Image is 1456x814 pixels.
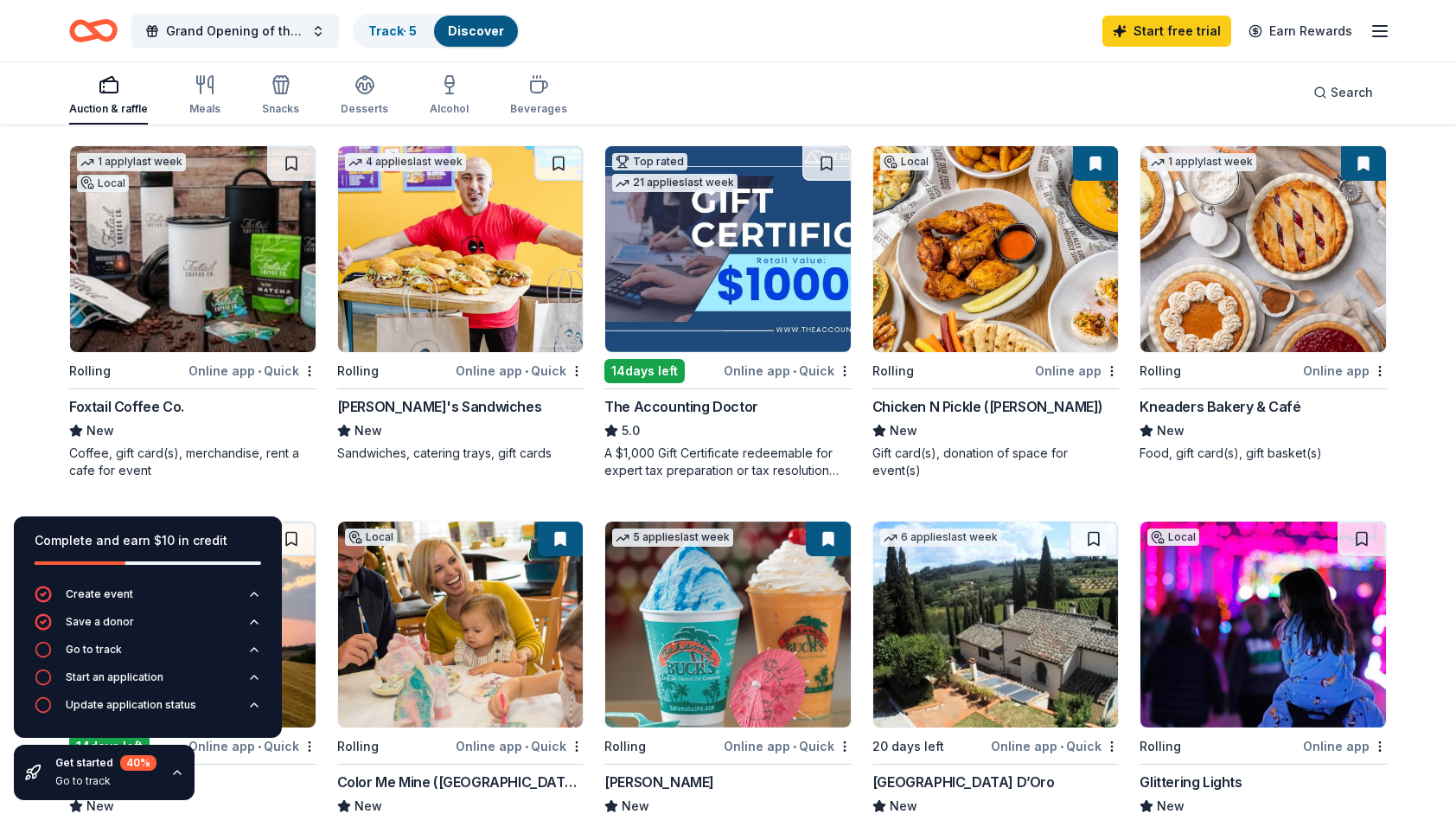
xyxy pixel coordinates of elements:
[430,67,469,125] button: Alcohol
[337,396,542,417] div: [PERSON_NAME]'s Sandwiches
[605,522,851,727] img: Image for Bahama Buck's
[604,772,714,792] div: [PERSON_NAME]
[604,359,685,383] div: 14 days left
[66,670,163,684] div: Start an application
[872,445,1120,479] div: Gift card(s), donation of space for event(s)
[337,361,379,381] div: Rolling
[189,67,220,125] button: Meals
[262,102,299,116] div: Snacks
[1238,16,1363,47] a: Earn Rewards
[66,587,133,601] div: Create event
[1060,740,1063,753] span: •
[338,146,584,352] img: Image for Ike's Sandwiches
[612,529,733,547] div: 5 applies last week
[872,396,1103,417] div: Chicken N Pickle ([PERSON_NAME])
[69,145,316,479] a: Image for Foxtail Coffee Co.1 applylast weekLocalRollingOnline app•QuickFoxtail Coffee Co.NewCoff...
[70,146,316,352] img: Image for Foxtail Coffee Co.
[1102,16,1231,47] a: Start free trial
[337,736,379,757] div: Rolling
[120,755,156,771] div: 40 %
[525,740,528,753] span: •
[1140,145,1387,462] a: Image for Kneaders Bakery & Café1 applylast weekRollingOnline appKneaders Bakery & CaféNewFood, g...
[345,529,397,546] div: Local
[1303,735,1387,757] div: Online app
[604,445,852,479] div: A $1,000 Gift Certificate redeemable for expert tax preparation or tax resolution services—recipi...
[872,361,914,381] div: Rolling
[1140,522,1386,727] img: Image for Glittering Lights
[35,641,261,669] button: Go to track
[35,696,261,724] button: Update application status
[66,698,196,712] div: Update application status
[1147,529,1199,546] div: Local
[69,396,184,417] div: Foxtail Coffee Co.
[55,755,156,771] div: Get started
[872,145,1120,479] a: Image for Chicken N Pickle (Henderson)LocalRollingOnline appChicken N Pickle ([PERSON_NAME])NewGi...
[69,445,316,479] div: Coffee, gift card(s), merchandise, rent a cafe for event
[1140,445,1387,462] div: Food, gift card(s), gift basket(s)
[604,736,646,757] div: Rolling
[345,153,466,171] div: 4 applies last week
[1140,361,1181,381] div: Rolling
[622,420,640,441] span: 5.0
[1157,420,1185,441] span: New
[872,772,1055,792] div: [GEOGRAPHIC_DATA] D’Oro
[69,10,118,51] a: Home
[880,153,932,170] div: Local
[793,364,796,378] span: •
[872,736,944,757] div: 20 days left
[55,774,156,788] div: Go to track
[35,530,261,551] div: Complete and earn $10 in credit
[337,772,584,792] div: Color Me Mine ([GEOGRAPHIC_DATA])
[1331,82,1373,103] span: Search
[188,360,316,381] div: Online app Quick
[86,420,114,441] span: New
[1140,736,1181,757] div: Rolling
[1140,146,1386,352] img: Image for Kneaders Bakery & Café
[430,102,469,116] div: Alcohol
[69,361,111,381] div: Rolling
[612,153,687,170] div: Top rated
[258,364,261,378] span: •
[337,445,584,462] div: Sandwiches, catering trays, gift cards
[448,23,504,38] a: Discover
[456,735,584,757] div: Online app Quick
[604,145,852,479] a: Image for The Accounting DoctorTop rated21 applieslast week14days leftOnline app•QuickThe Account...
[604,396,758,417] div: The Accounting Doctor
[1140,772,1242,792] div: Glittering Lights
[525,364,528,378] span: •
[368,23,417,38] a: Track· 5
[189,102,220,116] div: Meals
[69,67,148,125] button: Auction & raffle
[341,67,388,125] button: Desserts
[341,102,388,116] div: Desserts
[793,740,796,753] span: •
[66,643,122,657] div: Go to track
[1303,360,1387,381] div: Online app
[262,67,299,125] button: Snacks
[354,420,382,441] span: New
[166,21,304,42] span: Grand Opening of the Credit One Bank Family Navigation Center
[510,102,567,116] div: Beverages
[1035,360,1119,381] div: Online app
[880,529,1001,547] div: 6 applies last week
[337,145,584,462] a: Image for Ike's Sandwiches4 applieslast weekRollingOnline app•Quick[PERSON_NAME]'s SandwichesNewS...
[35,586,261,613] button: Create event
[873,522,1119,727] img: Image for Villa Sogni D’Oro
[338,522,584,727] img: Image for Color Me Mine (Las Vegas)
[353,14,520,48] button: Track· 5Discover
[456,360,584,381] div: Online app Quick
[69,102,148,116] div: Auction & raffle
[131,14,339,48] button: Grand Opening of the Credit One Bank Family Navigation Center
[991,735,1119,757] div: Online app Quick
[1300,75,1387,110] button: Search
[35,613,261,641] button: Save a donor
[77,153,186,171] div: 1 apply last week
[724,735,852,757] div: Online app Quick
[35,669,261,696] button: Start an application
[724,360,852,381] div: Online app Quick
[612,174,738,192] div: 21 applies last week
[890,420,917,441] span: New
[873,146,1119,352] img: Image for Chicken N Pickle (Henderson)
[1140,396,1300,417] div: Kneaders Bakery & Café
[1147,153,1256,171] div: 1 apply last week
